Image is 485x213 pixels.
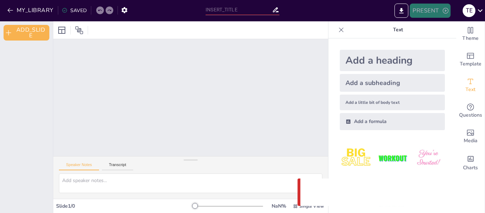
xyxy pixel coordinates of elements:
div: Add charts and graphs [456,149,485,175]
div: Slide 1 / 0 [56,203,195,209]
div: T E [463,4,475,17]
div: Add text boxes [456,73,485,98]
span: Template [460,60,481,68]
div: Add a little bit of body text [340,95,445,110]
div: SAVED [62,7,87,14]
button: Transcript [102,163,133,170]
div: Add a table [456,175,485,201]
div: Layout [56,25,67,36]
div: Change the overall theme [456,21,485,47]
span: Charts [463,164,478,172]
span: Questions [459,111,482,119]
div: Get real-time input from your audience [456,98,485,124]
div: Add a subheading [340,74,445,92]
button: ADD_SLIDE [4,25,49,41]
div: Add a formula [340,113,445,130]
span: Theme [462,34,479,42]
div: Add a heading [340,50,445,71]
span: Text [465,86,475,94]
button: T E [463,4,475,18]
img: 1.jpeg [340,142,373,175]
p: Something went wrong with the request. (CORS) [320,188,457,197]
div: Add images, graphics, shapes or video [456,124,485,149]
button: EXPORT_TO_POWERPOINT [394,4,408,18]
button: MY_LIBRARY [5,5,56,16]
button: PRESENT [410,4,450,18]
span: Position [75,26,83,34]
input: INSERT_TITLE [206,5,272,15]
img: 2.jpeg [376,142,409,175]
p: Text [347,21,449,38]
span: Media [464,137,478,145]
div: Add ready made slides [456,47,485,73]
button: Speaker Notes [59,163,99,170]
div: NaN % [270,203,287,209]
img: 3.jpeg [412,142,445,175]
